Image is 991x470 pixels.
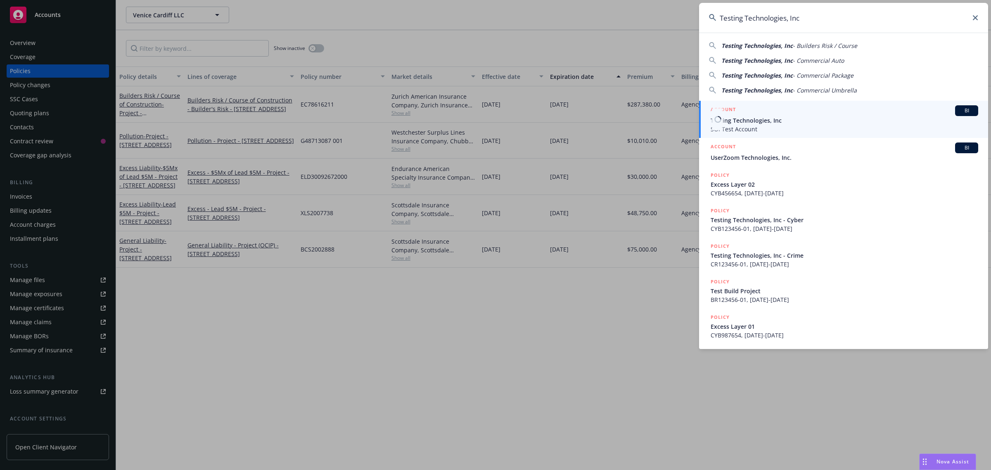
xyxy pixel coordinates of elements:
[919,453,976,470] button: Nova Assist
[711,287,978,295] span: Test Build Project
[699,138,988,166] a: ACCOUNTBIUserZoom Technologies, Inc.
[711,224,978,233] span: CYB123456-01, [DATE]-[DATE]
[711,180,978,189] span: Excess Layer 02
[711,260,978,268] span: CR123456-01, [DATE]-[DATE]
[793,42,857,50] span: - Builders Risk / Course
[711,125,978,133] span: SOI Test Account
[958,144,975,152] span: BI
[699,202,988,237] a: POLICYTesting Technologies, Inc - CyberCYB123456-01, [DATE]-[DATE]
[699,101,988,138] a: ACCOUNTBITesting Technologies, IncSOI Test Account
[711,313,730,321] h5: POLICY
[699,309,988,344] a: POLICYExcess Layer 01CYB987654, [DATE]-[DATE]
[699,273,988,309] a: POLICYTest Build ProjectBR123456-01, [DATE]-[DATE]
[711,171,730,179] h5: POLICY
[793,86,857,94] span: - Commercial Umbrella
[711,242,730,250] h5: POLICY
[721,86,793,94] span: Testing Technologies, Inc
[958,107,975,114] span: BI
[711,216,978,224] span: Testing Technologies, Inc - Cyber
[711,105,736,115] h5: ACCOUNT
[711,142,736,152] h5: ACCOUNT
[699,3,988,33] input: Search...
[711,295,978,304] span: BR123456-01, [DATE]-[DATE]
[721,71,793,79] span: Testing Technologies, Inc
[711,322,978,331] span: Excess Layer 01
[711,331,978,339] span: CYB987654, [DATE]-[DATE]
[793,57,844,64] span: - Commercial Auto
[711,207,730,215] h5: POLICY
[699,237,988,273] a: POLICYTesting Technologies, Inc - CrimeCR123456-01, [DATE]-[DATE]
[721,42,793,50] span: Testing Technologies, Inc
[793,71,853,79] span: - Commercial Package
[699,166,988,202] a: POLICYExcess Layer 02CYB456654, [DATE]-[DATE]
[711,153,978,162] span: UserZoom Technologies, Inc.
[936,458,969,465] span: Nova Assist
[711,251,978,260] span: Testing Technologies, Inc - Crime
[711,116,978,125] span: Testing Technologies, Inc
[920,454,930,470] div: Drag to move
[711,189,978,197] span: CYB456654, [DATE]-[DATE]
[721,57,793,64] span: Testing Technologies, Inc
[711,278,730,286] h5: POLICY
